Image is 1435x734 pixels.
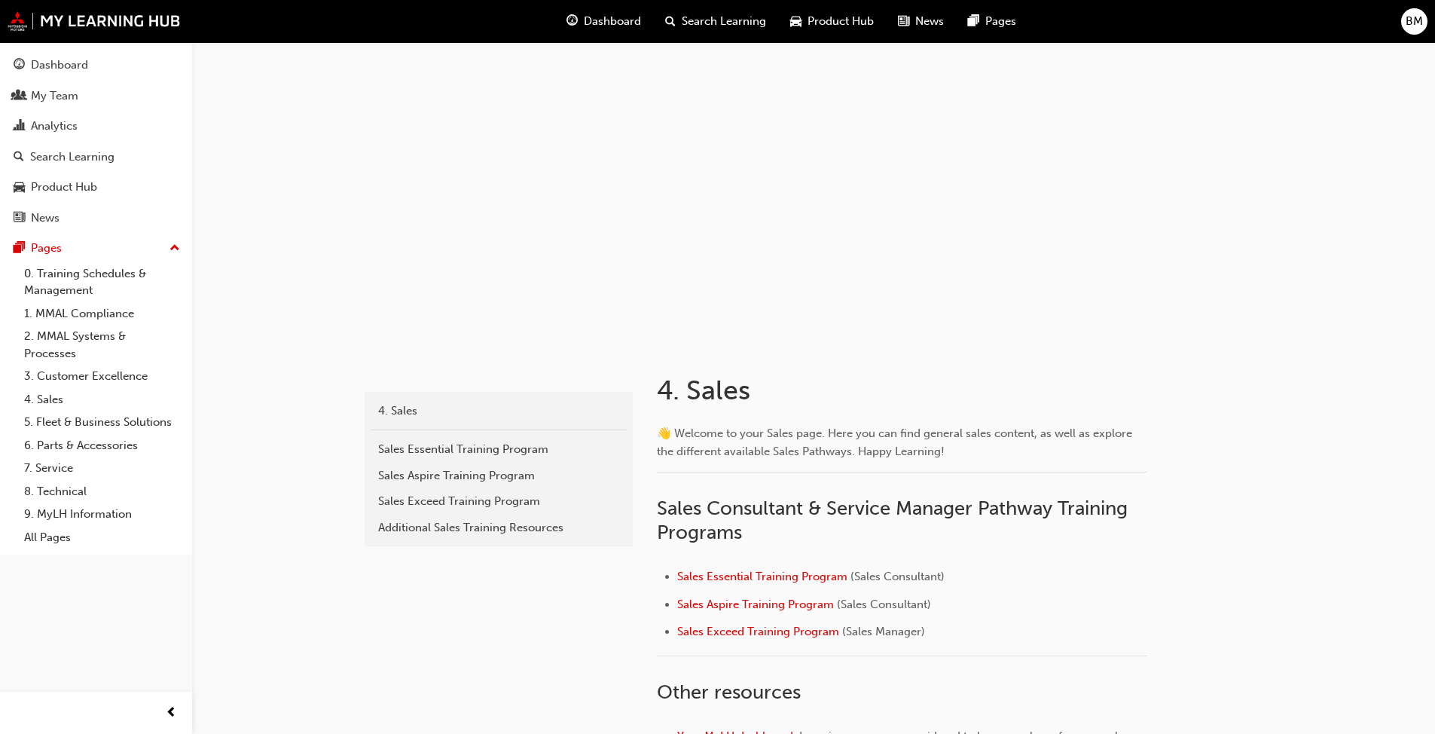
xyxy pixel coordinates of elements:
[956,6,1028,37] a: pages-iconPages
[842,625,925,638] span: (Sales Manager)
[14,242,25,255] span: pages-icon
[6,48,186,234] button: DashboardMy TeamAnalyticsSearch LearningProduct HubNews
[14,181,25,194] span: car-icon
[677,598,834,611] a: Sales Aspire Training Program
[657,497,1133,544] span: Sales Consultant & Service Manager Pathway Training Programs
[18,325,186,365] a: 2. MMAL Systems & Processes
[18,480,186,503] a: 8. Technical
[18,526,186,549] a: All Pages
[778,6,886,37] a: car-iconProduct Hub
[18,388,186,411] a: 4. Sales
[14,151,24,164] span: search-icon
[682,13,766,30] span: Search Learning
[808,13,874,30] span: Product Hub
[378,467,619,485] div: Sales Aspire Training Program
[677,625,839,638] a: Sales Exceed Training Program
[14,212,25,225] span: news-icon
[371,463,627,489] a: Sales Aspire Training Program
[378,493,619,510] div: Sales Exceed Training Program
[1406,13,1423,30] span: BM
[378,519,619,537] div: Additional Sales Training Resources
[18,503,186,526] a: 9. MyLH Information
[31,179,97,196] div: Product Hub
[18,411,186,434] a: 5. Fleet & Business Solutions
[1401,8,1427,35] button: BM
[584,13,641,30] span: Dashboard
[6,234,186,262] button: Pages
[6,112,186,140] a: Analytics
[6,173,186,201] a: Product Hub
[18,434,186,457] a: 6. Parts & Accessories
[677,570,847,583] a: Sales Essential Training Program
[378,441,619,458] div: Sales Essential Training Program
[371,436,627,463] a: Sales Essential Training Program
[371,398,627,424] a: 4. Sales
[898,12,909,31] span: news-icon
[554,6,653,37] a: guage-iconDashboard
[371,488,627,515] a: Sales Exceed Training Program
[31,87,78,105] div: My Team
[166,704,177,723] span: prev-icon
[14,59,25,72] span: guage-icon
[31,209,60,227] div: News
[985,13,1016,30] span: Pages
[6,143,186,171] a: Search Learning
[566,12,578,31] span: guage-icon
[14,120,25,133] span: chart-icon
[371,515,627,541] a: Additional Sales Training Resources
[657,427,1135,458] span: 👋 Welcome to your Sales page. Here you can find general sales content, as well as explore the dif...
[657,374,1151,407] h1: 4. Sales
[790,12,801,31] span: car-icon
[6,82,186,110] a: My Team
[31,57,88,74] div: Dashboard
[8,11,181,31] img: mmal
[14,90,25,103] span: people-icon
[6,51,186,79] a: Dashboard
[18,262,186,302] a: 0. Training Schedules & Management
[886,6,956,37] a: news-iconNews
[657,680,801,704] span: Other resources
[850,570,945,583] span: (Sales Consultant)
[915,13,944,30] span: News
[18,302,186,326] a: 1. MMAL Compliance
[18,365,186,388] a: 3. Customer Excellence
[30,148,114,166] div: Search Learning
[6,204,186,232] a: News
[18,457,186,480] a: 7. Service
[31,240,62,257] div: Pages
[31,118,78,135] div: Analytics
[653,6,778,37] a: search-iconSearch Learning
[169,239,180,258] span: up-icon
[665,12,676,31] span: search-icon
[378,402,619,420] div: 4. Sales
[837,598,931,611] span: (Sales Consultant)
[968,12,979,31] span: pages-icon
